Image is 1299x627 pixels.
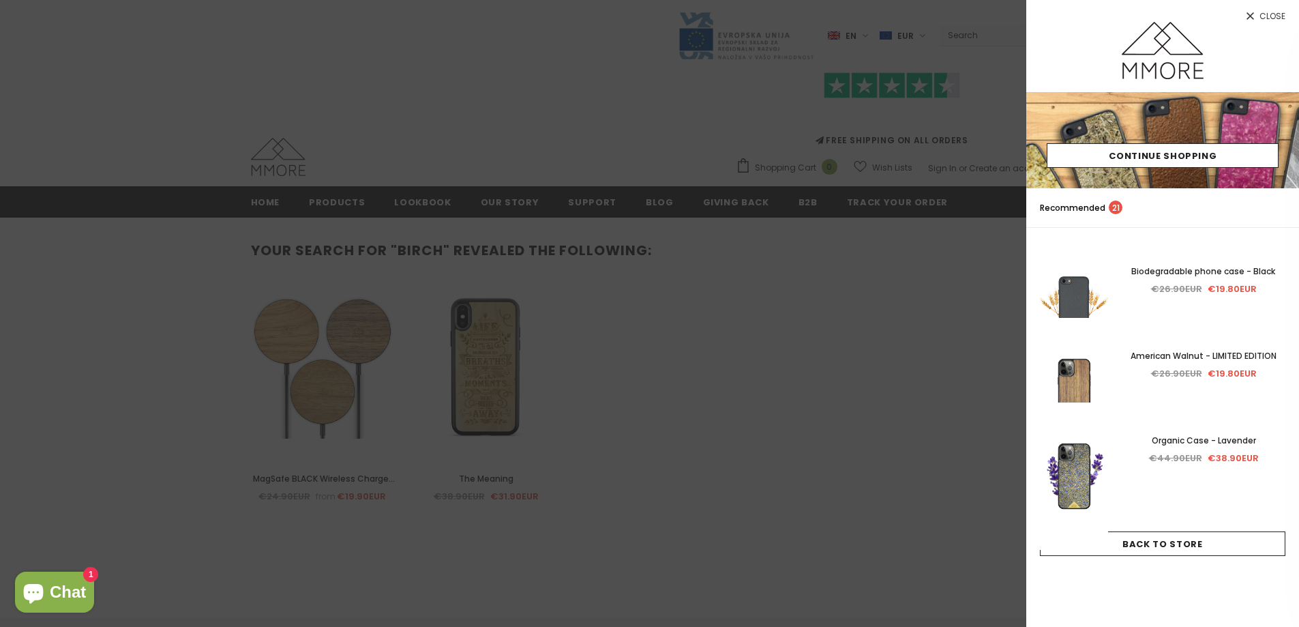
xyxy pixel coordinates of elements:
[1047,143,1279,168] a: Continue Shopping
[1122,433,1285,448] a: Organic Case - Lavender
[1208,452,1259,465] span: €38.90EUR
[1040,531,1285,556] a: Back To Store
[1040,201,1122,215] p: Recommended
[1272,201,1285,215] a: search
[1259,12,1285,20] span: Close
[1152,435,1256,446] span: Organic Case - Lavender
[1151,367,1202,380] span: €26.90EUR
[1122,349,1285,364] a: American Walnut - LIMITED EDITION
[1122,264,1285,279] a: Biodegradable phone case - Black
[1109,201,1122,214] span: 21
[1208,367,1257,380] span: €19.80EUR
[11,572,98,616] inbox-online-store-chat: Shopify online store chat
[1149,452,1202,465] span: €44.90EUR
[1131,350,1276,362] span: American Walnut - LIMITED EDITION
[1132,265,1276,277] span: Biodegradable phone case - Black
[1208,282,1257,295] span: €19.80EUR
[1151,282,1202,295] span: €26.90EUR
